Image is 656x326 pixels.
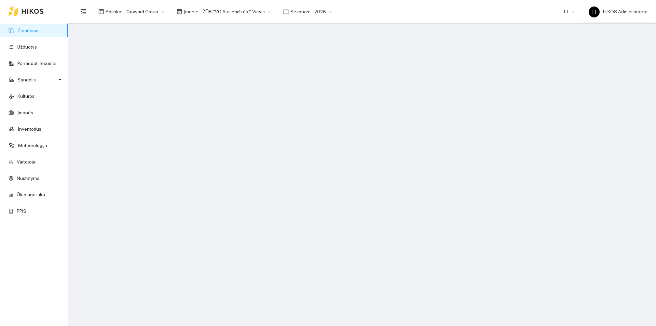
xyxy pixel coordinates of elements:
a: Meteorologija [18,143,47,148]
a: Nustatymai [17,175,41,181]
span: layout [98,9,104,14]
span: Aplinka : [106,8,122,15]
span: calendar [283,9,289,14]
span: menu-fold [80,9,86,15]
span: LT [564,6,575,17]
span: shop [177,9,182,14]
span: Įmonė : [184,8,198,15]
span: H [592,6,596,17]
a: Žemėlapis [17,28,40,33]
span: Sandėlis [17,73,56,87]
a: Panaudoti resursai [17,61,56,66]
a: PPIS [17,208,26,214]
span: 2026 [314,6,332,17]
a: Vartotojai [17,159,37,165]
button: menu-fold [77,5,90,18]
a: Ūkio analitika [17,192,45,197]
span: ŽŪB "VG Ausieniškės " Vievis [202,6,271,17]
a: Įmonės [17,110,33,115]
span: Sezonas : [290,8,310,15]
a: Kultūros [17,93,35,99]
a: Užduotys [17,44,37,50]
span: HIKOS Administracija [589,9,647,14]
a: Inventorius [18,126,41,132]
span: Groward Group [126,6,164,17]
